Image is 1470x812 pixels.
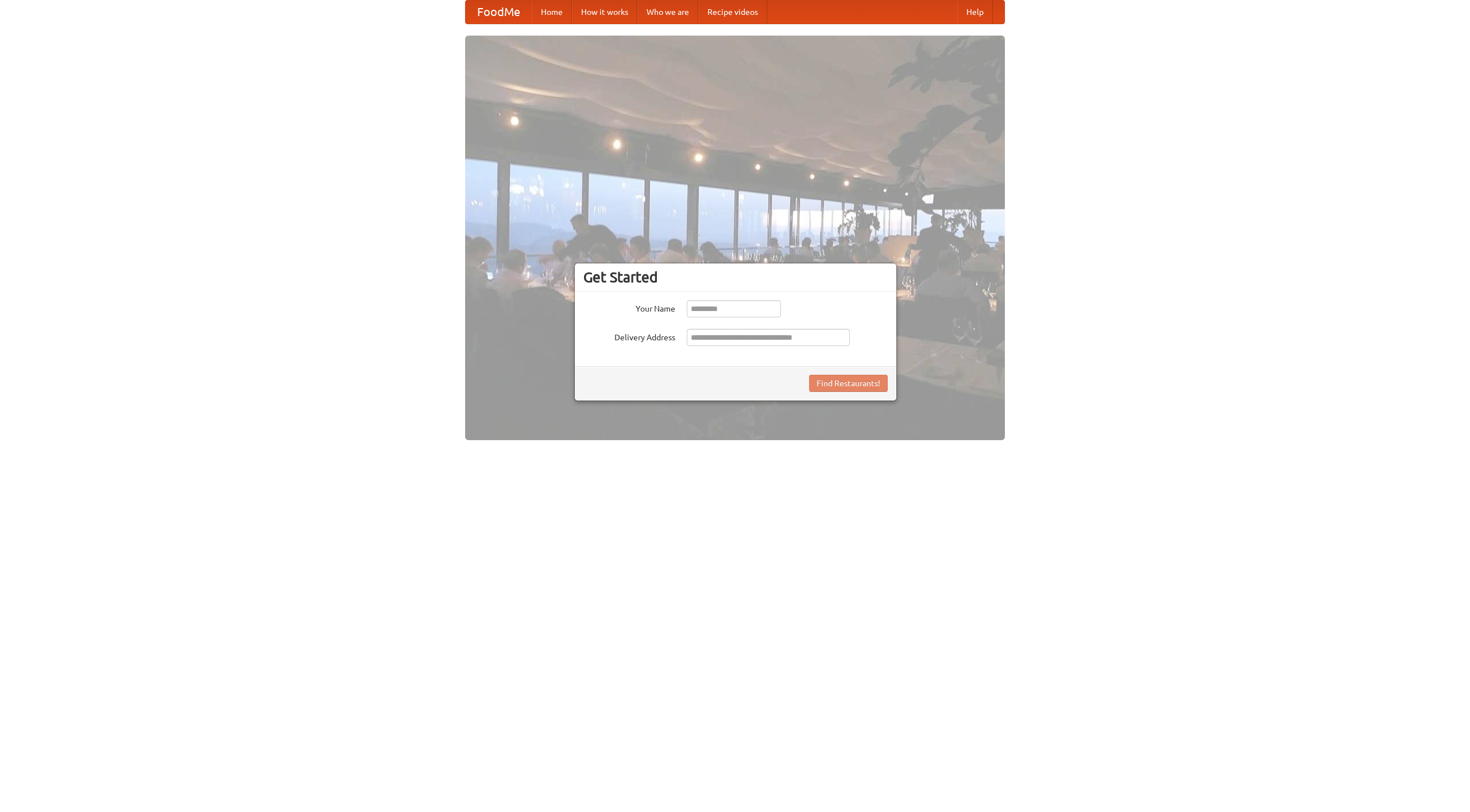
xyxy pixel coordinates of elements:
label: Delivery Address [583,329,675,343]
a: FoodMe [466,1,532,24]
h3: Get Started [583,269,888,286]
a: How it works [572,1,637,24]
button: Find Restaurants! [809,375,888,392]
a: Help [957,1,993,24]
label: Your Name [583,300,675,314]
a: Home [532,1,572,24]
a: Recipe videos [698,1,767,24]
a: Who we are [637,1,698,24]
